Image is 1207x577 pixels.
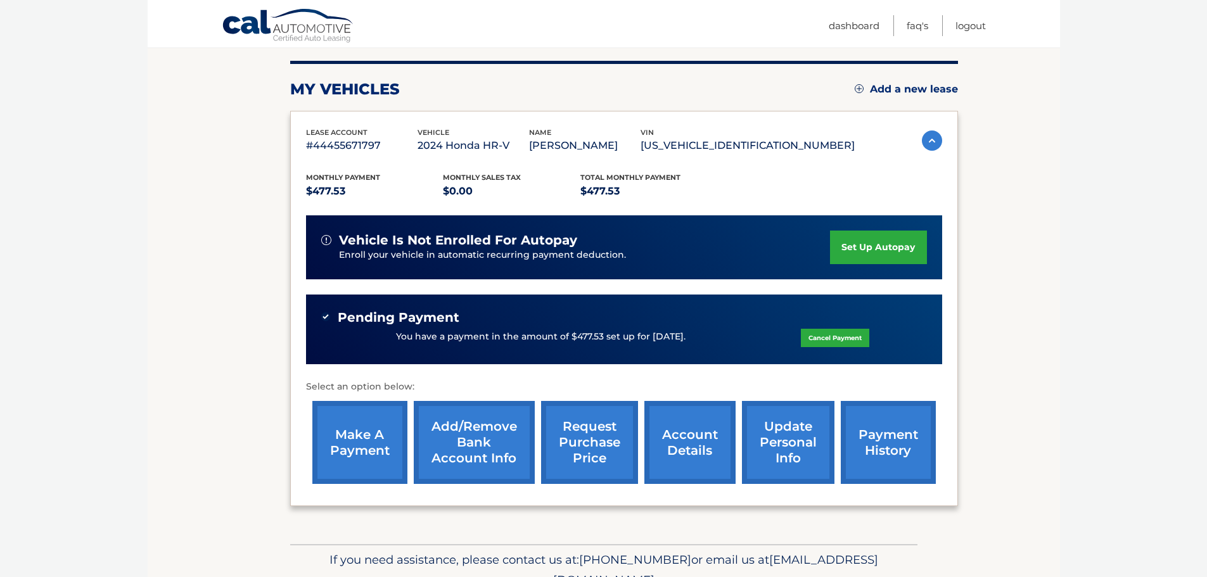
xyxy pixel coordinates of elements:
[418,128,449,137] span: vehicle
[529,137,641,155] p: [PERSON_NAME]
[829,15,879,36] a: Dashboard
[641,137,855,155] p: [US_VEHICLE_IDENTIFICATION_NUMBER]
[907,15,928,36] a: FAQ's
[222,8,355,45] a: Cal Automotive
[339,248,831,262] p: Enroll your vehicle in automatic recurring payment deduction.
[641,128,654,137] span: vin
[338,310,459,326] span: Pending Payment
[580,182,718,200] p: $477.53
[290,80,400,99] h2: my vehicles
[443,173,521,182] span: Monthly sales Tax
[580,173,680,182] span: Total Monthly Payment
[801,329,869,347] a: Cancel Payment
[321,235,331,245] img: alert-white.svg
[443,182,580,200] p: $0.00
[579,552,691,567] span: [PHONE_NUMBER]
[529,128,551,137] span: name
[306,379,942,395] p: Select an option below:
[922,130,942,151] img: accordion-active.svg
[396,330,686,344] p: You have a payment in the amount of $477.53 set up for [DATE].
[644,401,736,484] a: account details
[321,312,330,321] img: check-green.svg
[541,401,638,484] a: request purchase price
[418,137,529,155] p: 2024 Honda HR-V
[742,401,834,484] a: update personal info
[306,137,418,155] p: #44455671797
[955,15,986,36] a: Logout
[339,232,577,248] span: vehicle is not enrolled for autopay
[841,401,936,484] a: payment history
[306,128,367,137] span: lease account
[855,84,864,93] img: add.svg
[414,401,535,484] a: Add/Remove bank account info
[306,182,444,200] p: $477.53
[306,173,380,182] span: Monthly Payment
[830,231,926,264] a: set up autopay
[855,83,958,96] a: Add a new lease
[312,401,407,484] a: make a payment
